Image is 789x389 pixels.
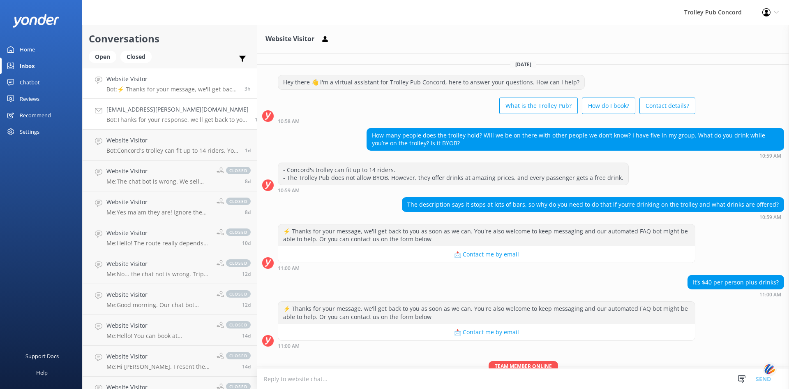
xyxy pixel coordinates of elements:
a: Website VisitorBot:Concord's trolley can fit up to 14 riders. You can check availability and book... [83,130,257,161]
h4: Website Visitor [106,259,210,268]
h4: Website Visitor [106,167,210,176]
div: Sep 25 2025 09:59am (UTC -05:00) America/Cancun [278,187,629,193]
div: Sep 25 2025 10:00am (UTC -05:00) America/Cancun [687,291,784,297]
h4: Website Visitor [106,228,210,238]
p: Bot: ⚡ Thanks for your message, we'll get back to you as soon as we can. You're also welcome to k... [106,86,238,93]
p: Bot: Thanks for your response, we'll get back to you as soon as we can during opening hours. [106,116,249,123]
a: Open [89,52,120,61]
h4: Website Visitor [106,352,210,361]
div: The description says it stops at lots of bars, so why do you need to do that if you’re drinking o... [402,198,784,212]
span: closed [226,228,251,236]
div: ⚡ Thanks for your message, we'll get back to you as soon as we can. You're also welcome to keep m... [278,224,695,246]
strong: 11:00 AM [759,292,781,297]
a: Website VisitorMe:No... the chat not is wrong. Trip insurance is for the whole group.closed12d [83,253,257,284]
a: Website VisitorMe:Hi [PERSON_NAME]. I resent the confirmation. Let me know if you didn't get it. ... [83,346,257,377]
span: [DATE] [510,61,536,68]
span: Sep 25 2025 10:00am (UTC -05:00) America/Cancun [245,85,251,92]
div: Inbox [20,58,35,74]
strong: 10:59 AM [759,154,781,158]
a: Website VisitorMe:Yes ma'am they are! Ignore the chat bot it's wrong.closed8d [83,191,257,222]
span: closed [226,198,251,205]
h2: Conversations [89,31,251,47]
div: ⚡ Thanks for your message, we'll get back to you as soon as we can. You're also welcome to keep m... [278,302,695,324]
h4: Website Visitor [106,198,210,207]
button: 📩 Contact me by email [278,324,695,340]
p: Me: Hello! The route really depends on the tour selected. If you are just talking the Pub Crawl, ... [106,240,210,247]
a: Website VisitorMe:Good morning. Our chat bot forgot to mention, we sell beer cider and [PERSON_NA... [83,284,257,315]
span: Sep 23 2025 04:59pm (UTC -05:00) America/Cancun [245,147,251,154]
h4: [EMAIL_ADDRESS][PERSON_NAME][DOMAIN_NAME] [106,105,249,114]
span: Sep 13 2025 09:11am (UTC -05:00) America/Cancun [242,301,251,308]
span: Sep 17 2025 09:21am (UTC -05:00) America/Cancun [245,178,251,185]
strong: 11:00 AM [278,266,300,271]
div: Closed [120,51,152,63]
div: Sep 25 2025 09:59am (UTC -05:00) America/Cancun [402,214,784,220]
div: Support Docs [25,348,59,364]
p: Me: Good morning. Our chat bot forgot to mention, we sell beer cider and [PERSON_NAME] at a VERY ... [106,301,210,309]
span: Sep 11 2025 11:17am (UTC -05:00) America/Cancun [242,363,251,370]
span: closed [226,321,251,328]
span: closed [226,167,251,174]
span: Sep 15 2025 11:30am (UTC -05:00) America/Cancun [242,240,251,247]
a: Closed [120,52,156,61]
span: closed [226,290,251,298]
span: Team member online [489,361,558,371]
strong: 11:00 AM [278,344,300,349]
span: Sep 24 2025 06:30pm (UTC -05:00) America/Cancun [255,116,264,123]
a: Website VisitorMe:Hello! The route really depends on the tour selected. If you are just talking t... [83,222,257,253]
span: Sep 11 2025 11:18am (UTC -05:00) America/Cancun [242,332,251,339]
div: Sep 25 2025 10:00am (UTC -05:00) America/Cancun [278,343,695,349]
div: How many people does the trolley hold? Will we be on there with other people we don’t know? I hav... [367,128,784,150]
div: Sep 25 2025 09:58am (UTC -05:00) America/Cancun [278,118,695,124]
span: Sep 13 2025 09:12am (UTC -05:00) America/Cancun [242,270,251,277]
p: Me: The chat bot is wrong. We sell beer, wine, [PERSON_NAME] and cidars at great prices! One free... [106,178,210,185]
button: Contact details? [639,98,695,114]
p: Bot: Concord's trolley can fit up to 14 riders. You can check availability and book your Trolley ... [106,147,239,154]
strong: 10:59 AM [278,188,300,193]
strong: 10:58 AM [278,119,300,124]
button: 📩 Contact me by email [278,246,695,263]
a: Website VisitorMe:Hello! You can book at [DOMAIN_NAME][URL]. click Book now. Pick your tour! Or y... [83,315,257,346]
div: Reviews [20,91,39,107]
p: Me: Yes ma'am they are! Ignore the chat bot it's wrong. [106,209,210,216]
img: svg+xml;base64,PHN2ZyB3aWR0aD0iNDQiIGhlaWdodD0iNDQiIHZpZXdCb3g9IjAgMCA0NCA0NCIgZmlsbD0ibm9uZSIgeG... [763,361,777,377]
div: Help [36,364,48,381]
p: Me: No... the chat not is wrong. Trip insurance is for the whole group. [106,270,210,278]
div: Open [89,51,116,63]
img: yonder-white-logo.png [12,14,60,28]
h4: Website Visitor [106,321,210,330]
span: Sep 17 2025 09:19am (UTC -05:00) America/Cancun [245,209,251,216]
div: Sep 25 2025 09:59am (UTC -05:00) America/Cancun [367,153,784,158]
button: What is the Trolley Pub? [499,98,578,114]
div: Home [20,41,35,58]
span: closed [226,259,251,267]
h4: Website Visitor [106,290,210,299]
div: Hey there 👋 I'm a virtual assistant for Trolley Pub Concord, here to answer your questions. How c... [278,75,584,89]
div: Settings [20,123,39,140]
h4: Website Visitor [106,136,239,145]
div: Chatbot [20,74,40,91]
h3: Website Visitor [265,34,314,44]
p: Me: Hi [PERSON_NAME]. I resent the confirmation. Let me know if you didn't get it. You may want t... [106,363,210,370]
h4: Website Visitor [106,75,238,84]
div: It’s $40 per person plus drinks? [688,275,784,289]
strong: 10:59 AM [759,215,781,220]
p: Me: Hello! You can book at [DOMAIN_NAME][URL]. click Book now. Pick your tour! Or you can call us... [106,332,210,340]
a: Website VisitorMe:The chat bot is wrong. We sell beer, wine, [PERSON_NAME] and cidars at great pr... [83,161,257,191]
div: - Concord's trolley can fit up to 14 riders. - The Trolley Pub does not allow BYOB. However, they... [278,163,628,185]
div: Sep 25 2025 10:00am (UTC -05:00) America/Cancun [278,265,695,271]
a: [EMAIL_ADDRESS][PERSON_NAME][DOMAIN_NAME]Bot:Thanks for your response, we'll get back to you as s... [83,99,257,130]
button: How do I book? [582,98,635,114]
span: closed [226,352,251,359]
div: Recommend [20,107,51,123]
a: Website VisitorBot:⚡ Thanks for your message, we'll get back to you as soon as we can. You're als... [83,68,257,99]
